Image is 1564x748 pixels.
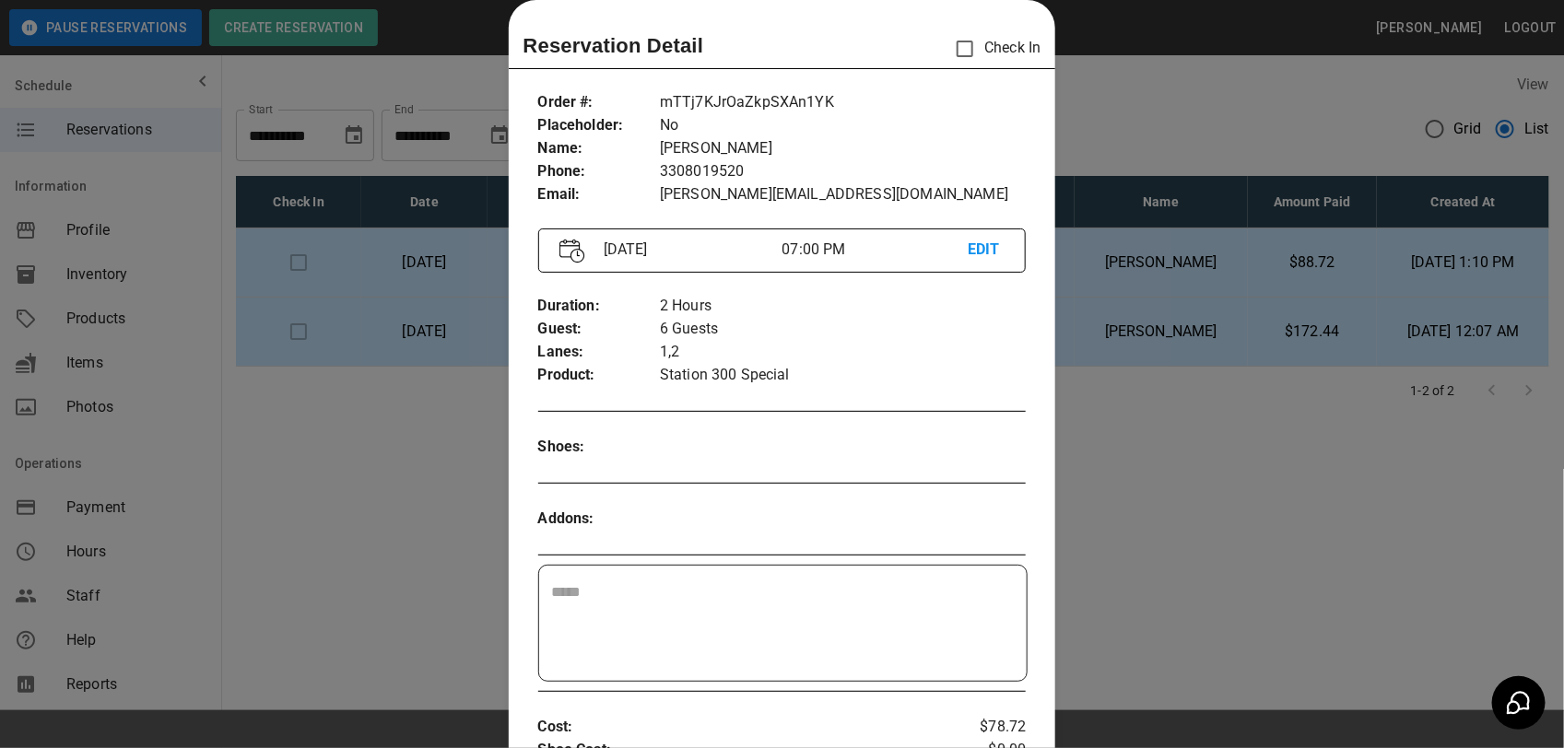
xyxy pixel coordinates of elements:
img: Vector [559,239,585,263]
p: Product : [538,364,660,387]
p: 3308019520 [660,160,1026,183]
p: Check In [946,29,1041,68]
p: EDIT [968,239,1005,262]
p: No [660,114,1026,137]
p: Cost : [538,716,946,739]
p: [PERSON_NAME] [660,137,1026,160]
p: Email : [538,183,660,206]
p: Order # : [538,91,660,114]
p: Guest : [538,318,660,341]
p: Duration : [538,295,660,318]
p: 1,2 [660,341,1026,364]
p: 07:00 PM [782,239,968,261]
p: $78.72 [945,716,1026,739]
p: [DATE] [596,239,782,261]
p: Phone : [538,160,660,183]
p: Shoes : [538,436,660,459]
p: Lanes : [538,341,660,364]
p: Placeholder : [538,114,660,137]
p: Reservation Detail [523,30,704,61]
p: 6 Guests [660,318,1026,341]
p: Addons : [538,508,660,531]
p: mTTj7KJrOaZkpSXAn1YK [660,91,1026,114]
p: 2 Hours [660,295,1026,318]
p: Station 300 Special [660,364,1026,387]
p: [PERSON_NAME][EMAIL_ADDRESS][DOMAIN_NAME] [660,183,1026,206]
p: Name : [538,137,660,160]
